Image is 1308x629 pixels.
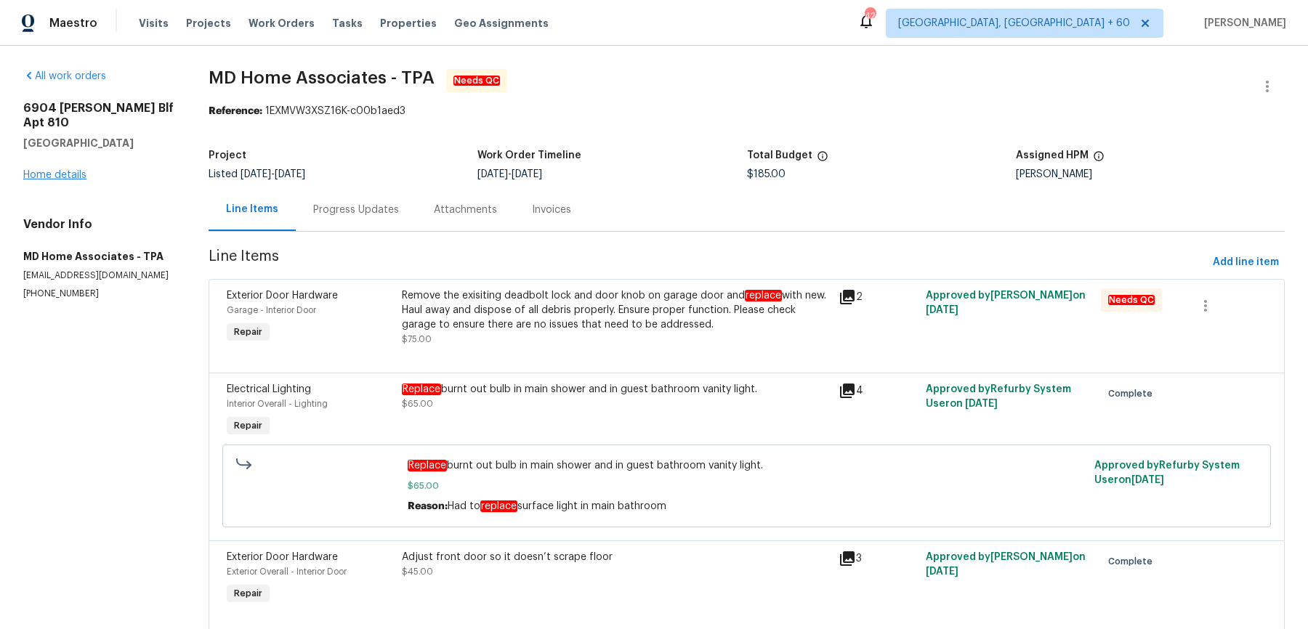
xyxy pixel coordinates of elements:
h5: Assigned HPM [1016,150,1089,161]
span: Interior Overall - Lighting [227,399,328,408]
div: Adjust front door so it doesn’t scrape floor [402,550,830,564]
span: Properties [380,16,437,31]
div: Attachments [434,203,497,217]
span: $185.00 [747,169,786,179]
em: Needs QC [453,76,500,86]
span: The hpm assigned to this work order. [1093,150,1105,169]
span: [DATE] [1131,475,1164,485]
span: Tasks [332,18,363,28]
span: The total cost of line items that have been proposed by Opendoor. This sum includes line items th... [817,150,828,169]
span: $65.00 [402,399,433,408]
em: Needs QC [1108,295,1155,305]
div: Remove the exisiting deadbolt lock and door knob on garage door and with new. Haul away and dispo... [402,288,830,332]
span: Repair [228,586,268,601]
div: 3 [839,550,917,567]
em: Replace [402,384,441,395]
span: Garage - Interior Door [227,306,316,314]
span: Reason: [408,501,448,511]
div: burnt out bulb in main shower and in guest bathroom vanity light. [402,382,830,397]
span: Exterior Door Hardware [227,291,338,301]
h2: 6904 [PERSON_NAME] Blf Apt 810 [23,101,174,130]
button: Add line item [1207,249,1285,276]
span: [PERSON_NAME] [1198,16,1286,31]
span: Maestro [49,16,97,31]
span: Repair [228,325,268,339]
span: $75.00 [402,335,432,344]
span: [DATE] [926,305,958,315]
span: burnt out bulb in main shower and in guest bathroom vanity light. [408,458,1086,473]
span: Repair [228,418,268,433]
span: Geo Assignments [454,16,549,31]
span: - [241,169,305,179]
span: Exterior Door Hardware [227,552,338,562]
span: - [477,169,542,179]
em: Replace [408,460,447,471]
div: 1EXMVW3XSZ16K-c00b1aed3 [209,104,1285,118]
span: Visits [139,16,169,31]
span: Listed [209,169,305,179]
span: [DATE] [477,169,508,179]
b: Reference: [209,106,262,116]
a: All work orders [23,71,106,81]
span: Approved by Refurby System User on [1094,460,1240,485]
div: 424 [865,9,875,23]
span: [DATE] [275,169,305,179]
div: Invoices [532,203,571,217]
span: Approved by [PERSON_NAME] on [926,552,1086,577]
div: 4 [839,382,917,399]
span: Complete [1108,554,1158,569]
span: Complete [1108,386,1158,401]
p: [EMAIL_ADDRESS][DOMAIN_NAME] [23,269,174,282]
span: [GEOGRAPHIC_DATA], [GEOGRAPHIC_DATA] + 60 [898,16,1130,31]
span: [DATE] [512,169,542,179]
span: Had to surface light in main bathroom [448,500,666,512]
div: 2 [839,288,917,306]
a: Home details [23,170,86,180]
span: Exterior Overall - Interior Door [227,567,347,576]
span: Line Items [209,249,1207,276]
span: MD Home Associates - TPA [209,69,435,86]
span: [DATE] [241,169,271,179]
div: Progress Updates [313,203,399,217]
h5: Total Budget [747,150,812,161]
h5: Work Order Timeline [477,150,581,161]
span: Projects [186,16,231,31]
span: $45.00 [402,567,433,576]
span: $65.00 [408,479,1086,493]
span: [DATE] [965,399,998,409]
div: Line Items [226,202,278,216]
span: Approved by Refurby System User on [926,384,1071,409]
em: replace [745,290,782,301]
span: [DATE] [926,567,958,577]
span: Approved by [PERSON_NAME] on [926,291,1086,315]
h5: MD Home Associates - TPA [23,249,174,264]
p: [PHONE_NUMBER] [23,288,174,300]
span: Add line item [1213,253,1279,272]
h5: Project [209,150,246,161]
span: Work Orders [249,16,315,31]
em: replace [480,500,517,512]
div: [PERSON_NAME] [1016,169,1285,179]
h5: [GEOGRAPHIC_DATA] [23,136,174,150]
h4: Vendor Info [23,217,174,232]
span: Electrical Lighting [227,384,311,394]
